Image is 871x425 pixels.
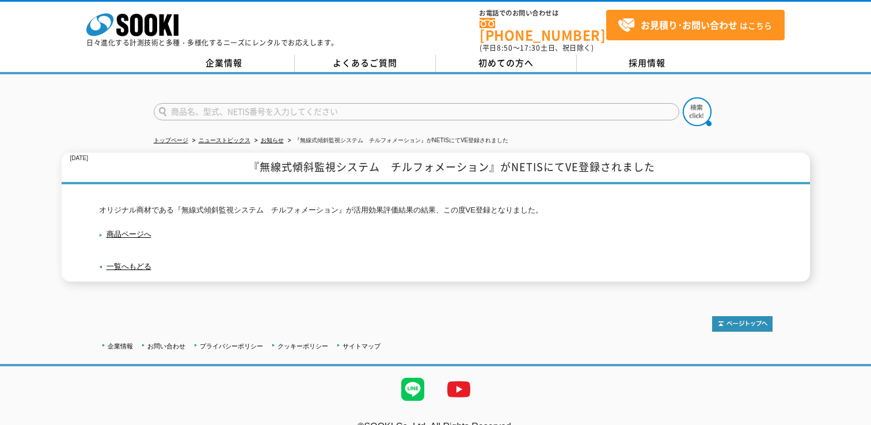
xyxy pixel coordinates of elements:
a: 初めての方へ [436,55,577,72]
a: サイトマップ [343,343,381,350]
a: [PHONE_NUMBER] [480,18,606,41]
span: はこちら [618,17,772,34]
p: 日々進化する計測技術と多種・多様化するニーズにレンタルでお応えします。 [86,39,338,46]
p: オリジナル商材である『無線式傾斜監視システム チルフォメーション』が活用効果評価結果の結果、この度VE登録となりました。 [99,204,773,217]
a: 企業情報 [108,343,133,350]
input: 商品名、型式、NETIS番号を入力してください [154,103,679,120]
a: プライバシーポリシー [200,343,263,350]
span: 17:30 [520,43,541,53]
a: トップページ [154,137,188,143]
a: よくあるご質問 [295,55,436,72]
a: 企業情報 [154,55,295,72]
a: お問い合わせ [147,343,185,350]
img: YouTube [436,366,482,412]
img: btn_search.png [683,97,712,126]
p: [DATE] [70,153,88,165]
a: 一覧へもどる [107,262,151,271]
h1: 『無線式傾斜監視システム チルフォメーション』がNETISにてVE登録されました [62,153,810,184]
a: 商品ページへ [99,230,151,238]
a: お見積り･お問い合わせはこちら [606,10,785,40]
img: LINE [390,366,436,412]
img: トップページへ [712,316,773,332]
li: 『無線式傾斜監視システム チルフォメーション』がNETISにてVE登録されました [286,135,509,147]
span: (平日 ～ 土日、祝日除く) [480,43,594,53]
strong: お見積り･お問い合わせ [641,18,737,32]
span: お電話でのお問い合わせは [480,10,606,17]
a: ニューストピックス [199,137,250,143]
span: 初めての方へ [478,56,534,69]
span: 8:50 [497,43,513,53]
a: お知らせ [261,137,284,143]
a: 採用情報 [577,55,718,72]
a: クッキーポリシー [277,343,328,350]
